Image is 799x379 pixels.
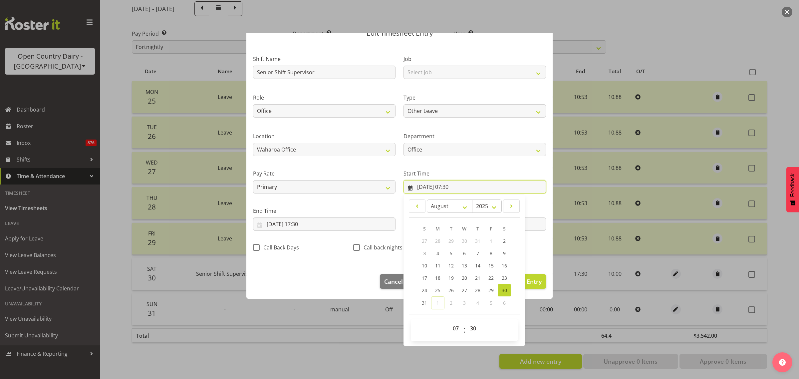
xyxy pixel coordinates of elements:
[475,275,480,281] span: 21
[431,259,444,272] a: 11
[471,259,484,272] a: 14
[458,284,471,296] a: 27
[431,272,444,284] a: 18
[253,66,396,79] input: Shift Name
[779,359,786,366] img: help-xxl-2.png
[484,247,498,259] a: 8
[403,55,546,63] label: Job
[403,180,546,193] input: Click to select...
[418,296,431,309] a: 31
[484,259,498,272] a: 15
[484,284,498,296] a: 29
[435,262,440,269] span: 11
[422,287,427,293] span: 24
[476,250,479,256] span: 7
[422,300,427,306] span: 31
[380,274,407,289] button: Cancel
[458,272,471,284] a: 20
[498,284,511,296] a: 30
[476,300,479,306] span: 4
[476,225,479,232] span: T
[498,235,511,247] a: 2
[253,207,396,215] label: End Time
[490,225,492,232] span: F
[504,277,542,285] span: Update Entry
[471,247,484,259] a: 7
[418,284,431,296] a: 24
[431,284,444,296] a: 25
[253,94,396,102] label: Role
[436,250,439,256] span: 4
[490,238,492,244] span: 1
[463,300,466,306] span: 3
[502,262,507,269] span: 16
[475,262,480,269] span: 14
[450,250,452,256] span: 5
[484,235,498,247] a: 1
[790,174,796,197] span: Feedback
[488,287,494,293] span: 29
[484,272,498,284] a: 22
[498,247,511,259] a: 9
[444,247,458,259] a: 5
[450,225,452,232] span: T
[498,259,511,272] a: 16
[475,287,480,293] span: 28
[418,247,431,259] a: 3
[488,262,494,269] span: 15
[253,132,396,140] label: Location
[462,238,467,244] span: 30
[422,275,427,281] span: 17
[384,277,403,286] span: Cancel
[488,275,494,281] span: 22
[490,250,492,256] span: 8
[422,238,427,244] span: 27
[458,247,471,259] a: 6
[448,287,454,293] span: 26
[423,250,426,256] span: 3
[475,238,480,244] span: 31
[444,272,458,284] a: 19
[786,167,799,212] button: Feedback - Show survey
[503,225,506,232] span: S
[436,300,439,306] span: 1
[448,238,454,244] span: 29
[462,225,466,232] span: W
[423,225,426,232] span: S
[462,262,467,269] span: 13
[503,238,506,244] span: 2
[418,272,431,284] a: 17
[431,247,444,259] a: 4
[435,225,440,232] span: M
[450,300,452,306] span: 2
[503,250,506,256] span: 9
[403,132,546,140] label: Department
[463,250,466,256] span: 6
[471,284,484,296] a: 28
[418,259,431,272] a: 10
[462,287,467,293] span: 27
[435,287,440,293] span: 25
[444,284,458,296] a: 26
[471,272,484,284] a: 21
[403,94,546,102] label: Type
[502,287,507,293] span: 30
[448,262,454,269] span: 12
[490,300,492,306] span: 5
[463,322,465,338] span: :
[458,259,471,272] a: 13
[444,259,458,272] a: 12
[435,275,440,281] span: 18
[462,275,467,281] span: 20
[502,275,507,281] span: 23
[253,30,546,37] p: Edit Timesheet Entry
[253,55,396,63] label: Shift Name
[435,238,440,244] span: 28
[253,170,396,178] label: Pay Rate
[448,275,454,281] span: 19
[503,300,506,306] span: 6
[498,272,511,284] a: 23
[360,244,402,251] span: Call back nights
[403,170,546,178] label: Start Time
[422,262,427,269] span: 10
